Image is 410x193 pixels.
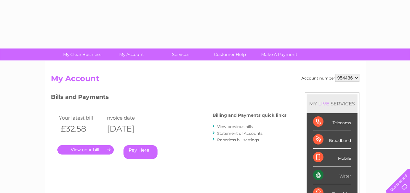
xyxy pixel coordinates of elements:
[123,145,158,159] a: Pay Here
[313,166,351,184] div: Water
[51,74,359,86] h2: My Account
[57,122,104,135] th: £32.58
[307,94,357,113] div: MY SERVICES
[57,145,114,155] a: .
[51,92,287,104] h3: Bills and Payments
[252,48,306,60] a: Make A Payment
[57,113,104,122] td: Your latest bill
[217,131,263,136] a: Statement of Accounts
[104,113,150,122] td: Invoice date
[313,113,351,131] div: Telecoms
[313,149,351,166] div: Mobile
[104,122,150,135] th: [DATE]
[154,48,207,60] a: Services
[55,48,109,60] a: My Clear Business
[217,124,253,129] a: View previous bills
[317,101,331,107] div: LIVE
[105,48,158,60] a: My Account
[217,137,259,142] a: Paperless bill settings
[213,113,287,118] h4: Billing and Payments quick links
[313,131,351,149] div: Broadband
[301,74,359,82] div: Account number
[203,48,257,60] a: Customer Help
